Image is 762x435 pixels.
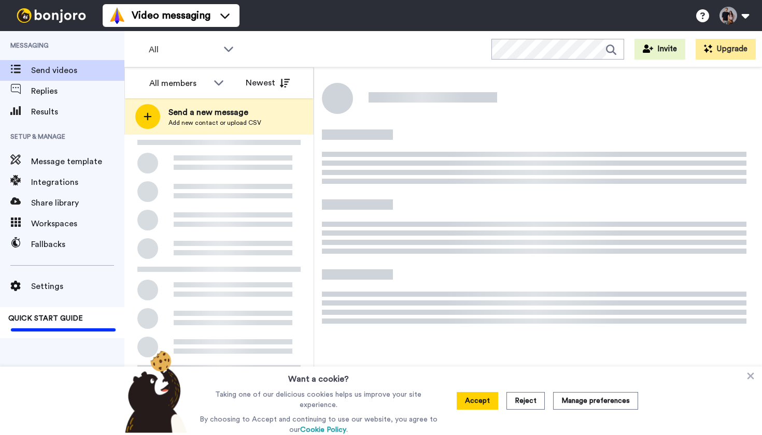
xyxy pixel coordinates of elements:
[197,389,440,410] p: Taking one of our delicious cookies helps us improve your site experience.
[696,39,756,60] button: Upgrade
[300,426,346,433] a: Cookie Policy
[553,392,638,410] button: Manage preferences
[31,197,124,209] span: Share library
[109,7,125,24] img: vm-color.svg
[31,176,124,189] span: Integrations
[238,72,298,93] button: Newest
[31,218,124,230] span: Workspaces
[31,64,124,77] span: Send videos
[31,280,124,293] span: Settings
[457,392,498,410] button: Accept
[31,155,124,168] span: Message template
[168,106,261,119] span: Send a new message
[31,106,124,118] span: Results
[8,315,83,322] span: QUICK START GUIDE
[31,85,124,97] span: Replies
[31,238,124,251] span: Fallbacks
[506,392,545,410] button: Reject
[197,414,440,435] p: By choosing to Accept and continuing to use our website, you agree to our .
[288,367,349,385] h3: Want a cookie?
[634,39,685,60] button: Invite
[149,77,208,90] div: All members
[116,350,192,433] img: bear-with-cookie.png
[132,8,210,23] span: Video messaging
[12,8,90,23] img: bj-logo-header-white.svg
[168,119,261,127] span: Add new contact or upload CSV
[149,44,218,56] span: All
